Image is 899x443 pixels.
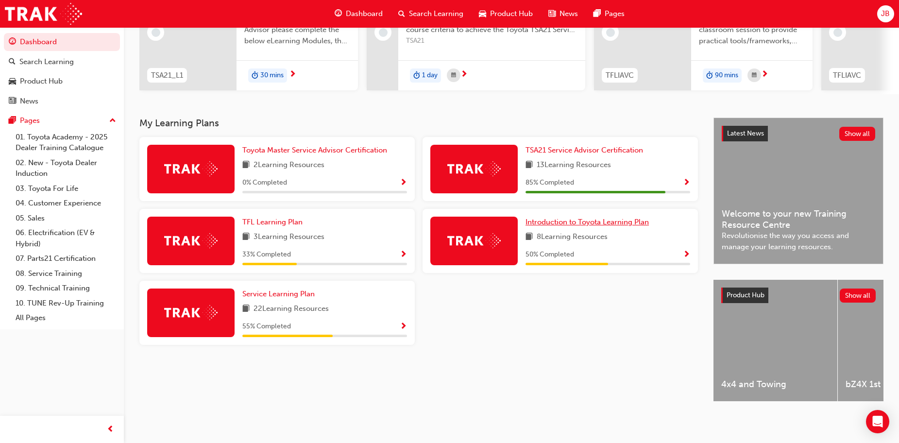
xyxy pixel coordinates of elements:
span: guage-icon [335,8,342,20]
span: learningRecordVerb_NONE-icon [606,28,615,37]
span: news-icon [548,8,556,20]
span: Show Progress [400,251,407,259]
span: duration-icon [413,69,420,82]
span: Show Progress [683,251,690,259]
span: Service Learning Plan [242,290,315,298]
div: News [20,96,38,107]
span: 1 day [422,70,438,81]
span: News [560,8,578,19]
span: 55 % Completed [242,321,291,332]
a: Latest NewsShow all [722,126,875,141]
span: 50 % Completed [526,249,574,260]
a: 08. Service Training [12,266,120,281]
span: news-icon [9,97,16,106]
span: Show Progress [400,323,407,331]
a: 03. Toyota For Life [12,181,120,196]
a: Introduction to Toyota Learning Plan [526,217,653,228]
a: Toyota Master Service Advisor Certification [242,145,391,156]
span: next-icon [761,70,768,79]
span: guage-icon [9,38,16,47]
div: Pages [20,115,40,126]
span: car-icon [9,77,16,86]
a: 09. Technical Training [12,281,120,296]
span: calendar-icon [752,69,757,82]
span: Product Hub [727,291,764,299]
button: Show Progress [683,249,690,261]
span: TSA21 [406,35,577,47]
button: Pages [4,112,120,130]
span: learningRecordVerb_NONE-icon [379,28,388,37]
span: TSA21_L1 [151,70,183,81]
a: guage-iconDashboard [327,4,390,24]
span: 90 mins [715,70,738,81]
span: 0 % Completed [242,177,287,188]
a: TSA21 Service Advisor Certification [526,145,647,156]
a: Dashboard [4,33,120,51]
a: 10. TUNE Rev-Up Training [12,296,120,311]
a: car-iconProduct Hub [471,4,541,24]
button: Show Progress [400,177,407,189]
span: 85 % Completed [526,177,574,188]
button: Show all [839,127,876,141]
a: Product HubShow all [721,288,876,303]
span: To become a Certified Service Advisor please complete the below eLearning Modules, the Service Ad... [244,14,350,47]
span: Product Hub [490,8,533,19]
a: 05. Sales [12,211,120,226]
span: calendar-icon [451,69,456,82]
span: 22 Learning Resources [254,303,329,315]
a: 01. Toyota Academy - 2025 Dealer Training Catalogue [12,130,120,155]
img: Trak [164,305,218,320]
span: learningRecordVerb_NONE-icon [833,28,842,37]
button: DashboardSearch LearningProduct HubNews [4,31,120,112]
span: book-icon [242,231,250,243]
span: JB [881,8,890,19]
span: 2 Learning Resources [254,159,324,171]
span: Dashboard [346,8,383,19]
span: Show Progress [400,179,407,187]
a: Service Learning Plan [242,289,319,300]
img: Trak [164,161,218,176]
span: Introduction to Toyota Learning Plan [526,218,649,226]
h3: My Learning Plans [139,118,698,129]
span: next-icon [460,70,468,79]
span: book-icon [526,231,533,243]
img: Trak [447,161,501,176]
a: 4x4 and Towing [713,280,837,401]
span: book-icon [242,303,250,315]
span: 30 mins [260,70,284,81]
a: Product Hub [4,72,120,90]
div: Search Learning [19,56,74,68]
span: duration-icon [706,69,713,82]
a: 02. New - Toyota Dealer Induction [12,155,120,181]
span: Latest News [727,129,764,137]
span: learningRecordVerb_NONE-icon [152,28,160,37]
div: Product Hub [20,76,63,87]
span: 33 % Completed [242,249,291,260]
span: TSA21 Service Advisor Certification [526,146,643,154]
span: Revolutionise the way you access and manage your learning resources. [722,230,875,252]
span: 8 Learning Resources [537,231,608,243]
button: Show Progress [400,321,407,333]
span: TFLIAVC [833,70,861,81]
span: This is a 90 minute virtual classroom session to provide practical tools/frameworks, behaviours a... [699,14,805,47]
span: book-icon [526,159,533,171]
span: duration-icon [252,69,258,82]
div: Open Intercom Messenger [866,410,889,433]
span: up-icon [109,115,116,127]
a: search-iconSearch Learning [390,4,471,24]
span: Show Progress [683,179,690,187]
span: car-icon [479,8,486,20]
span: pages-icon [594,8,601,20]
span: pages-icon [9,117,16,125]
a: All Pages [12,310,120,325]
span: search-icon [398,8,405,20]
span: Toyota Master Service Advisor Certification [242,146,387,154]
a: pages-iconPages [586,4,632,24]
span: 4x4 and Towing [721,379,830,390]
span: TFLIAVC [606,70,634,81]
a: Latest NewsShow allWelcome to your new Training Resource CentreRevolutionise the way you access a... [713,118,883,264]
a: TFL Learning Plan [242,217,306,228]
img: Trak [5,3,82,25]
